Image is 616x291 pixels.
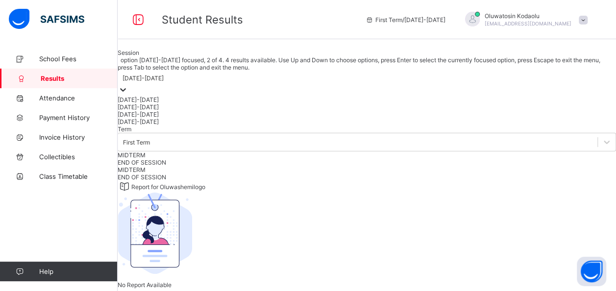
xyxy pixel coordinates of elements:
span: MIDTERM [118,151,146,159]
div: [DATE]-[DATE] [123,74,164,82]
span: END OF SESSION [118,159,166,166]
span: Attendance [39,94,118,102]
span: Class Timetable [39,172,118,180]
span: Invoice History [39,133,118,141]
div: [DATE]-[DATE] [118,103,616,111]
span: Term [118,125,131,133]
span: Oluwatosin Kodaolu [485,12,571,20]
span: MIDTERM [118,166,146,173]
div: OluwatosinKodaolu [455,12,592,28]
img: safsims [9,9,84,29]
div: [DATE]-[DATE] [118,96,616,103]
span: Results [41,74,118,82]
div: First Term [123,139,150,146]
span: END OF SESSION [118,173,166,181]
button: Open asap [577,257,606,286]
span: Help [39,267,117,275]
span: option [DATE]-[DATE] focused, 2 of 4. 4 results available. Use Up and Down to choose options, pre... [118,56,600,71]
span: Report for Oluwashemilogo [131,183,205,191]
div: [DATE]-[DATE] [118,111,616,118]
span: Session [118,49,139,56]
p: No Report Available [118,281,616,289]
img: student.207b5acb3037b72b59086e8b1a17b1d0.svg [118,193,192,274]
span: Student Results [162,13,243,26]
div: [DATE]-[DATE] [118,118,616,125]
span: session/term information [366,16,445,24]
span: Payment History [39,114,118,121]
span: [EMAIL_ADDRESS][DOMAIN_NAME] [485,21,571,26]
span: School Fees [39,55,118,63]
span: Collectibles [39,153,118,161]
